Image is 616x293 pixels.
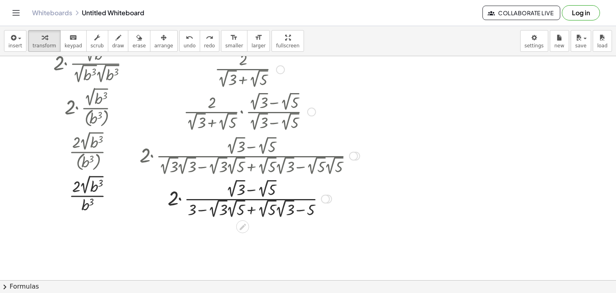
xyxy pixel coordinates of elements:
[8,43,22,49] span: insert
[276,43,299,49] span: fullscreen
[230,33,238,43] i: format_size
[272,30,304,52] button: fullscreen
[247,30,270,52] button: format_sizelarger
[10,6,22,19] button: Toggle navigation
[69,33,77,43] i: keyboard
[520,30,548,52] button: settings
[200,30,219,52] button: redoredo
[28,30,61,52] button: transform
[132,43,146,49] span: erase
[179,30,200,52] button: undoundo
[65,43,82,49] span: keypad
[550,30,569,52] button: new
[251,43,265,49] span: larger
[255,33,262,43] i: format_size
[482,6,560,20] button: Collaborate Live
[236,220,249,233] div: Edit math
[4,30,26,52] button: insert
[32,9,72,17] a: Whiteboards
[489,9,553,16] span: Collaborate Live
[86,30,108,52] button: scrub
[571,30,591,52] button: save
[221,30,247,52] button: format_sizesmaller
[206,33,213,43] i: redo
[562,5,600,20] button: Log in
[597,43,608,49] span: load
[108,30,129,52] button: draw
[554,43,564,49] span: new
[60,30,87,52] button: keyboardkeypad
[128,30,150,52] button: erase
[186,33,193,43] i: undo
[204,43,215,49] span: redo
[154,43,173,49] span: arrange
[575,43,586,49] span: save
[525,43,544,49] span: settings
[112,43,124,49] span: draw
[184,43,196,49] span: undo
[593,30,612,52] button: load
[32,43,56,49] span: transform
[91,43,104,49] span: scrub
[150,30,178,52] button: arrange
[225,43,243,49] span: smaller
